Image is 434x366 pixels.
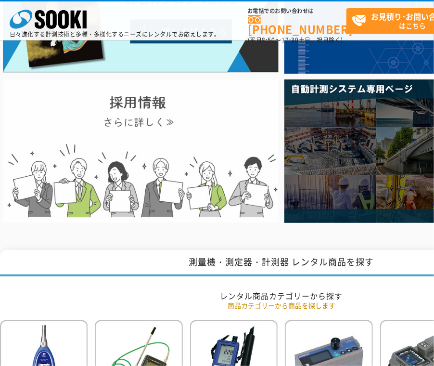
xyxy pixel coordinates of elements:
img: SOOKI recruit [3,79,279,223]
span: お電話でのお問い合わせは [248,8,346,14]
p: 日々進化する計測技術と多種・多様化するニーズにレンタルでお応えします。 [10,31,220,37]
span: 17:30 [281,36,299,44]
span: 8:50 [262,36,276,44]
span: (平日 ～ 土日、祝日除く) [248,36,343,44]
a: [PHONE_NUMBER] [248,15,346,35]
